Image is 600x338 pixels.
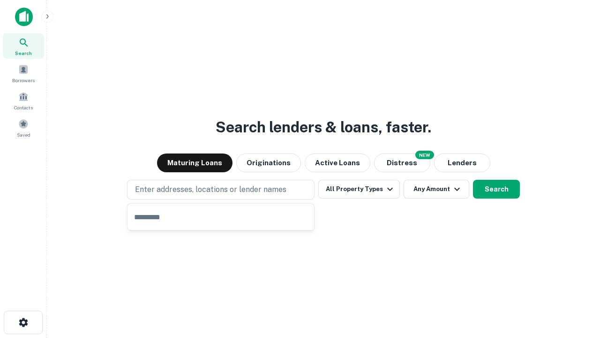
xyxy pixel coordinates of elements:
a: Search [3,33,44,59]
a: Borrowers [3,61,44,86]
button: All Property Types [318,180,400,199]
a: Saved [3,115,44,140]
button: Active Loans [305,154,370,172]
p: Enter addresses, locations or lender names [135,184,286,195]
button: Originations [236,154,301,172]
a: Contacts [3,88,44,113]
button: Maturing Loans [157,154,232,172]
span: Contacts [14,104,33,111]
h3: Search lenders & loans, faster. [216,116,431,138]
img: capitalize-icon.png [15,8,33,26]
span: Saved [17,131,30,138]
button: Search [473,180,520,199]
div: NEW [415,151,434,159]
button: Search distressed loans with lien and other non-mortgage details. [374,154,430,172]
button: Enter addresses, locations or lender names [127,180,315,200]
span: Borrowers [12,77,35,84]
iframe: Chat Widget [553,263,600,308]
span: Search [15,49,32,57]
button: Any Amount [404,180,469,199]
button: Lenders [434,154,490,172]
